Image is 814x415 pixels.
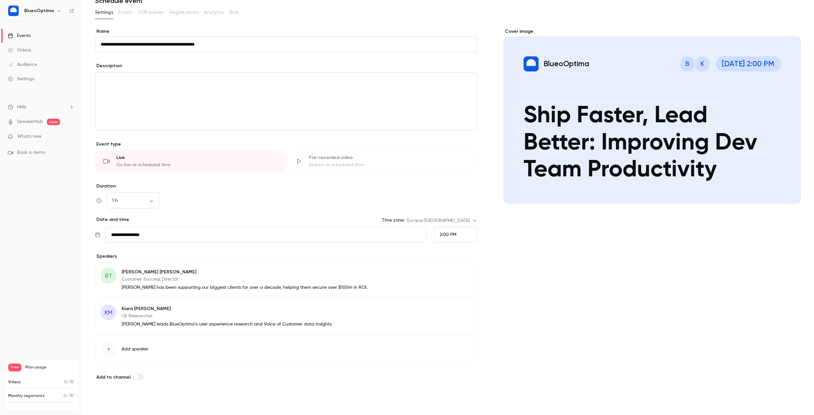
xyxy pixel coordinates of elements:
[95,183,477,189] label: Duration
[382,217,405,224] label: Time zone:
[17,104,27,110] span: Help
[504,28,801,204] section: Cover image
[95,7,113,18] button: Settings
[122,276,367,283] p: Customer Success Director
[105,308,112,317] span: KM
[8,104,74,110] li: help-dropdown-opener
[309,154,469,161] div: Pre-recorded video
[288,150,477,172] div: Pre-recorded videoStream at scheduled time
[95,336,477,363] button: Add speaker
[95,299,477,333] div: KMKiara [PERSON_NAME]UX Researcher[PERSON_NAME] leads BlueOptima’s user experience research and V...
[24,8,54,14] h6: BlueoOptima
[8,61,37,68] div: Audience
[8,379,21,385] p: Videos
[8,32,30,39] div: Events
[122,306,332,312] p: Kiara [PERSON_NAME]
[64,393,74,399] p: / 30
[116,162,277,168] div: Go live at scheduled time
[309,162,469,168] div: Stream at scheduled time
[64,380,67,384] span: 0
[95,28,477,35] label: Name
[95,72,477,130] section: description
[95,216,129,223] p: Date and time
[95,141,477,148] p: Event type
[440,232,456,237] span: 2:00 PM
[122,313,332,319] p: UX Researcher
[64,394,66,398] span: 0
[95,150,285,172] div: LiveGo live at scheduled time
[118,9,132,16] span: Emails
[17,149,45,156] span: Book a demo
[96,374,130,380] span: Add to channel
[229,9,239,16] span: Polls
[95,397,119,410] button: Save
[8,393,45,399] p: Monthly registrants
[434,227,477,243] div: From
[8,6,19,16] img: BlueoOptima
[66,134,74,140] iframe: Noticeable Trigger
[8,47,31,53] div: Videos
[107,197,159,204] div: 1 h
[105,271,112,280] span: BT
[122,269,367,275] p: [PERSON_NAME] [PERSON_NAME]
[95,63,122,69] label: Description
[17,118,43,125] a: SpeakerHub
[17,133,42,140] span: What's new
[95,262,477,296] div: BT[PERSON_NAME] [PERSON_NAME]Customer Success Director[PERSON_NAME] has been supporting our bigge...
[122,284,367,291] p: [PERSON_NAME] has been supporting our biggest clients for over a decade, helping them secure over...
[64,379,74,385] p: / 10
[116,154,277,161] div: Live
[95,253,477,260] p: Speakers
[8,364,21,371] span: Free
[47,119,60,125] span: new
[122,346,149,352] span: Add speaker
[138,9,164,16] span: UTM builder
[25,365,74,370] span: Plan usage
[8,76,34,82] div: Settings
[169,9,199,16] span: Registrations
[407,217,477,224] div: Europe/[GEOGRAPHIC_DATA]
[95,72,477,130] div: editor
[122,321,332,327] p: [PERSON_NAME] leads BlueOptima’s user experience research and Voice of Customer data insights.
[504,28,801,35] label: Cover image
[204,9,224,16] span: Analytics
